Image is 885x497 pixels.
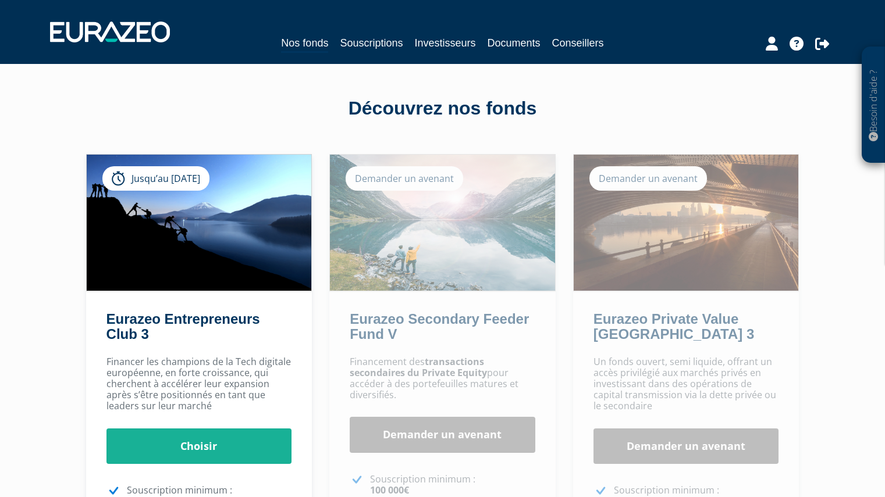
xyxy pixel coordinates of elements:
p: Souscription minimum : [370,474,535,496]
p: Un fonds ouvert, semi liquide, offrant un accès privilégié aux marchés privés en investissant dan... [593,356,779,412]
div: Jusqu’au [DATE] [102,166,209,191]
a: Conseillers [552,35,604,51]
a: Nos fonds [281,35,328,53]
p: Financer les champions de la Tech digitale européenne, en forte croissance, qui cherchent à accél... [106,356,292,412]
strong: transactions secondaires du Private Equity [350,355,487,379]
a: Demander un avenant [593,428,779,464]
a: Choisir [106,428,292,464]
img: 1732889491-logotype_eurazeo_blanc_rvb.png [50,22,170,42]
a: Eurazeo Secondary Feeder Fund V [350,311,529,342]
a: Eurazeo Entrepreneurs Club 3 [106,311,260,342]
strong: 100 000€ [370,484,409,496]
div: Découvrez nos fonds [111,95,774,122]
a: Eurazeo Private Value [GEOGRAPHIC_DATA] 3 [593,311,754,342]
div: Demander un avenant [346,166,463,191]
a: Demander un avenant [350,417,535,453]
div: Demander un avenant [589,166,707,191]
p: Financement des pour accéder à des portefeuilles matures et diversifiés. [350,356,535,401]
a: Documents [488,35,541,51]
a: Investisseurs [414,35,475,51]
a: Souscriptions [340,35,403,51]
img: Eurazeo Private Value Europe 3 [574,155,799,291]
img: Eurazeo Entrepreneurs Club 3 [87,155,312,291]
img: Eurazeo Secondary Feeder Fund V [330,155,555,291]
p: Besoin d'aide ? [867,53,880,158]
